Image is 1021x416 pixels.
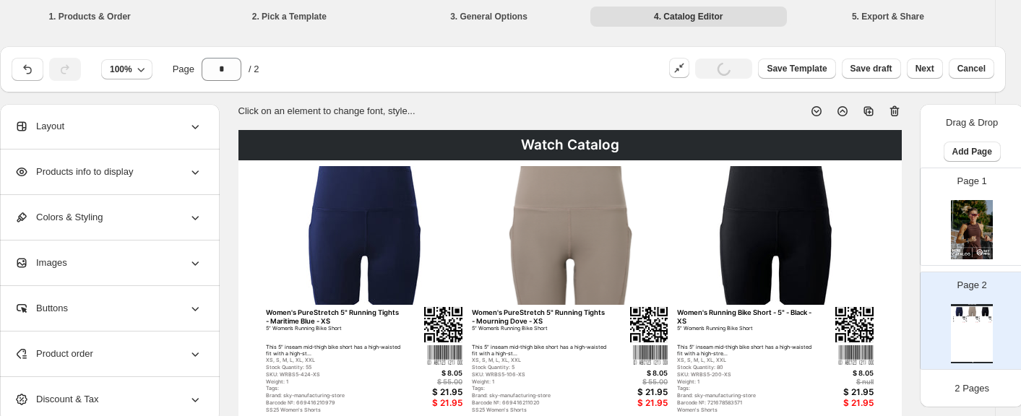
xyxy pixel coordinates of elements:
div: SS25 Women's Shorts [472,407,607,414]
div: $ 21.95 [974,323,978,324]
div: $ 21.95 [961,323,965,324]
p: Page 1 [957,174,987,188]
div: Stock Quantity: 55 [266,365,401,371]
img: barcode [963,319,965,321]
img: qrcode [988,316,991,318]
span: Save Template [767,63,827,74]
img: qrcode [424,307,462,343]
div: Women's Shorts [677,407,812,414]
button: Add Page [944,142,1001,162]
div: XS, S, M, L, XL, XXL [266,357,401,364]
div: SS25 Women's Shorts [266,407,401,414]
img: qrcode [975,316,978,318]
div: Women's Running Bike Short - 5" - Black - XS [677,308,812,325]
button: 100% [101,59,152,79]
div: Women's PureStretch 5" Running Tights - Mourning Dove - XS [472,308,607,325]
button: Next [907,58,943,79]
img: barcode [633,344,668,365]
div: Tags: [472,386,607,392]
div: $ 21.95 [598,387,668,397]
img: primaryImage [966,306,978,316]
div: Barcode №: 721678583571 [677,400,812,407]
div: SKU: WRBS5-200-XS [677,372,812,378]
div: $ 55.00 [598,378,668,386]
img: primaryImage [979,306,991,316]
img: cover page [951,200,993,259]
span: Layout [14,119,64,134]
img: primaryImage [472,166,668,305]
div: Weight: 1 [472,379,607,386]
div: Watch Catalog | Page undefined [951,362,993,363]
div: Stock Quantity: 5 [472,365,607,371]
div: Women's PureStretch 5" Running Tights - Maritime Blue - XS [266,308,401,325]
div: Tags: [677,386,812,392]
img: primaryImage [266,166,462,305]
div: 5” Women’s Running Bike Short This 5” inseam mid-thigh bike short has a high-waisted fit with a h... [979,317,988,318]
div: SKU: WRBS5-106-XS [472,372,607,378]
span: Cancel [957,63,986,74]
p: Page 2 [957,278,987,292]
div: $ 8.05 [598,369,668,377]
img: primaryImage [677,166,874,305]
div: Brand: sky-manufacturing-store [677,393,812,399]
span: Add Page [952,146,992,157]
button: Save draft [842,58,901,79]
img: qrcode [835,307,874,343]
div: $ 21.95 [804,387,874,397]
img: qrcode [962,316,965,318]
div: $ 8.05 [392,369,462,377]
span: Save draft [850,63,892,74]
span: Next [916,63,934,74]
img: barcode [838,344,873,365]
div: 5” Women’s Running Bike Short This 5” inseam mid-thigh bike short has a high-waisted fit with a h... [953,317,962,318]
div: Stock Quantity: 80 [677,365,812,371]
div: SS25 Women's Shorts [966,322,975,323]
img: barcode [976,319,978,321]
span: Page [173,62,194,77]
div: Brand: sky-manufacturing-store [472,393,607,399]
p: Drag & Drop [946,116,998,130]
div: Watch Catalog [238,130,902,160]
button: Save Template [758,58,835,79]
div: $ 21.95 [598,398,668,408]
span: 100% [110,64,132,75]
p: Click on an element to change font, style... [238,104,415,118]
div: SS25 Women's Shorts [953,322,962,323]
button: Cancel [949,58,994,79]
span: Images [14,256,67,270]
div: 5” Women’s Running Bike Short This 5” inseam mid-thigh bike short has a high-waisted fit with a h... [266,326,401,357]
div: $ 8.05 [804,369,874,377]
span: Discount & Tax [14,392,98,407]
span: Product order [14,347,93,361]
div: Women's Shorts [979,322,988,323]
div: Brand: sky-manufacturing-store [266,393,401,399]
div: SKU: WRBS5-424-XS [266,372,401,378]
img: barcode [989,319,991,321]
img: barcode [427,344,462,365]
div: $ 55.00 [392,378,462,386]
div: $ 21.95 [392,387,462,397]
p: 2 Pages [955,381,989,396]
div: $ 21.95 [804,398,874,408]
div: $ 21.95 [987,322,991,323]
div: Tags: [266,386,401,392]
div: XS, S, M, L, XL, XXL [472,357,607,364]
div: 5” Women’s Running Bike Short This 5” inseam mid-thigh bike short has a high-waisted fit with a h... [472,326,607,357]
span: Products info to display [14,165,133,179]
div: Watch Catalog [951,304,993,306]
div: $ 21.95 [987,323,991,324]
div: 5” Women’s Running Bike Short This 5” inseam mid-thigh bike short has a high-waisted fit with a h... [677,326,812,357]
div: Barcode №: 669416210979 [266,400,401,407]
span: Colors & Styling [14,210,103,225]
div: Weight: 1 [677,379,812,386]
img: qrcode [630,307,668,343]
img: primaryImage [953,306,965,316]
div: $ 21.95 [961,322,965,323]
div: $ null [804,378,874,386]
